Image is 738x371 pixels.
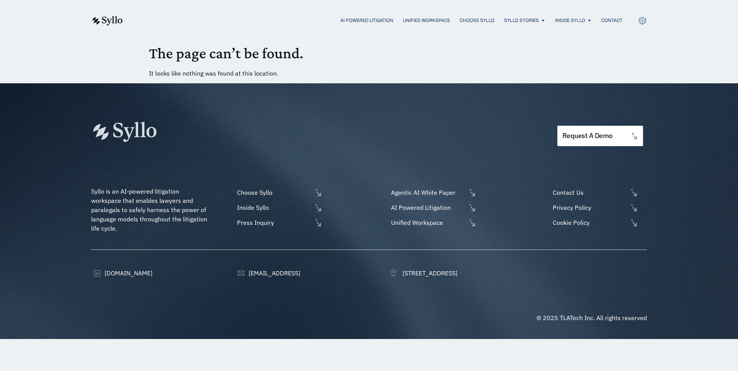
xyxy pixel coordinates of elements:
a: Agentic AI White Paper [389,188,476,197]
a: Choose Syllo [235,188,322,197]
span: AI Powered Litigation [389,203,466,212]
span: Syllo is an AI-powered litigation workspace that enables lawyers and paralegals to safely harness... [91,187,209,232]
a: AI Powered Litigation [389,203,476,212]
a: Privacy Policy [551,203,647,212]
a: Unified Workspace [389,218,476,227]
p: It looks like nothing was found at this location. [149,69,589,78]
span: [STREET_ADDRESS] [401,268,457,278]
span: [DOMAIN_NAME] [103,268,152,278]
span: Unified Workspace [389,218,466,227]
h1: The page can’t be found. [149,44,589,62]
span: Press Inquiry [235,218,312,227]
a: request a demo [557,126,643,146]
span: Agentic AI White Paper [389,188,466,197]
img: syllo [91,16,123,25]
a: Cookie Policy [551,218,647,227]
a: Inside Syllo [235,203,322,212]
span: Inside Syllo [235,203,312,212]
a: [DOMAIN_NAME] [91,268,152,278]
a: AI Powered Litigation [340,17,393,24]
a: [EMAIL_ADDRESS] [235,268,300,278]
a: Contact [601,17,623,24]
span: Cookie Policy [551,218,628,227]
span: [EMAIL_ADDRESS] [247,268,300,278]
a: Choose Syllo [460,17,494,24]
a: Inside Syllo [555,17,585,24]
div: Menu Toggle [138,17,623,24]
a: Unified Workspace [403,17,450,24]
span: Contact Us [551,188,628,197]
a: [STREET_ADDRESS] [389,268,457,278]
span: request a demo [562,132,613,140]
a: Syllo Stories [504,17,539,24]
span: © 2025 TLATech Inc. All rights reserved [537,314,647,322]
a: Contact Us [551,188,647,197]
nav: Menu [138,17,623,24]
span: Choose Syllo [235,188,312,197]
a: Press Inquiry [235,218,322,227]
span: Privacy Policy [551,203,628,212]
